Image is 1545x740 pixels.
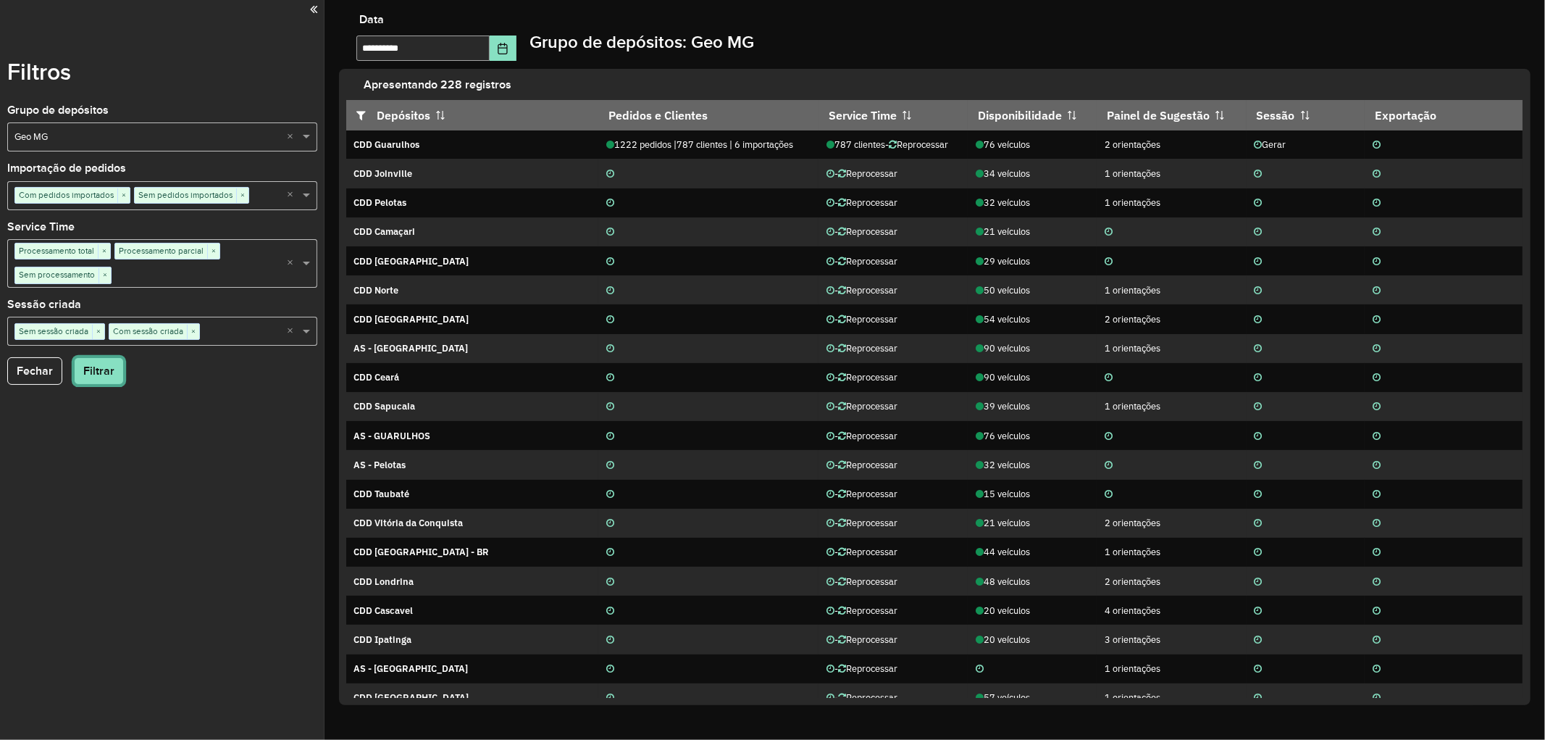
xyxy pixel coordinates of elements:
[976,458,1089,472] div: 32 veículos
[976,341,1089,355] div: 90 veículos
[353,196,406,209] strong: CDD Pelotas
[236,188,248,203] span: ×
[353,517,463,529] strong: CDD Vitória da Conquista
[353,662,468,675] strong: AS - [GEOGRAPHIC_DATA]
[606,432,614,441] i: Não realizada
[1373,548,1381,557] i: Não realizada
[353,284,398,296] strong: CDD Norte
[826,138,885,151] span: 787 clientes
[834,342,897,354] span: - Reprocessar
[834,284,897,296] span: - Reprocessar
[353,138,419,151] strong: CDD Guarulhos
[1105,167,1239,180] div: 1 orientações
[1105,691,1239,704] div: 1 orientações
[1254,170,1262,179] i: Não realizada
[834,604,897,617] span: - Reprocessar
[7,159,126,177] label: Importação de pedidos
[1105,662,1239,675] div: 1 orientações
[976,545,1089,559] div: 44 veículos
[1373,170,1381,179] i: Não realizada
[834,459,897,471] span: - Reprocessar
[826,257,834,267] i: Não realizada
[976,633,1089,647] div: 20 veículos
[353,488,409,500] strong: CDD Taubaté
[287,324,299,339] span: Clear all
[1373,402,1381,412] i: Não realizada
[353,604,413,617] strong: CDD Cascavel
[606,636,614,645] i: Não realizada
[1105,399,1239,413] div: 1 orientações
[834,691,897,704] span: - Reprocessar
[7,54,71,89] label: Filtros
[834,371,897,383] span: - Reprocessar
[1105,196,1239,209] div: 1 orientações
[834,313,897,325] span: - Reprocessar
[1254,402,1262,412] i: Não realizada
[1254,141,1262,150] i: Não realizada
[606,138,811,151] div: 1222 pedidos | 787 clientes | 6 importações
[1373,257,1381,267] i: Não realizada
[353,633,411,646] strong: CDD Ipatinga
[606,170,614,179] i: Não realizada
[834,430,897,442] span: - Reprocessar
[1254,548,1262,557] i: Não realizada
[1105,341,1239,355] div: 1 orientações
[1373,228,1381,237] i: Não realizada
[1105,545,1239,559] div: 1 orientações
[976,196,1089,209] div: 32 veículos
[606,228,614,237] i: Não realizada
[834,517,897,529] span: - Reprocessar
[1254,432,1262,441] i: Não realizada
[1373,199,1381,208] i: Não realizada
[1105,257,1113,267] i: Não realizada
[606,461,614,470] i: Não realizada
[7,101,109,119] label: Grupo de depósitos
[976,487,1089,501] div: 15 veículos
[490,36,517,61] button: Choose Date
[1254,636,1262,645] i: Não realizada
[826,402,834,412] i: Não realizada
[109,324,187,338] span: Com sessão criada
[834,167,897,180] span: - Reprocessar
[968,100,1097,130] th: Disponibilidade
[15,244,98,258] span: Processamento total
[606,286,614,296] i: Não realizada
[1105,461,1113,470] i: Não realizada
[834,633,897,646] span: - Reprocessar
[606,548,614,557] i: Não realizada
[1254,490,1262,499] i: Não realizada
[834,225,897,238] span: - Reprocessar
[606,578,614,587] i: Não realizada
[834,488,897,500] span: - Reprocessar
[1254,228,1262,237] i: Não realizada
[818,100,968,130] th: Service Time
[1373,432,1381,441] i: Não realizada
[353,430,430,442] strong: AS - GUARULHOS
[1105,490,1113,499] i: Não realizada
[1247,100,1365,130] th: Sessão
[1254,519,1262,528] i: Não realizada
[117,188,130,203] span: ×
[99,268,111,283] span: ×
[1254,315,1262,325] i: Não realizada
[359,11,384,28] label: Data
[1373,665,1381,674] i: Não realizada
[1373,461,1381,470] i: Não realizada
[826,199,834,208] i: Não realizada
[1254,607,1262,616] i: Não realizada
[1373,373,1381,383] i: Não realizada
[976,138,1089,151] div: 76 veículos
[826,665,834,674] i: Não realizada
[606,373,614,383] i: Não realizada
[1105,575,1239,589] div: 2 orientações
[353,400,415,412] strong: CDD Sapucaia
[1254,694,1262,703] i: Não realizada
[834,662,897,675] span: - Reprocessar
[1254,373,1262,383] i: Não realizada
[1254,344,1262,354] i: Não realizada
[1254,665,1262,674] i: Não realizada
[834,255,897,267] span: - Reprocessar
[135,188,236,202] span: Sem pedidos importados
[606,344,614,354] i: Não realizada
[1105,516,1239,530] div: 2 orientações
